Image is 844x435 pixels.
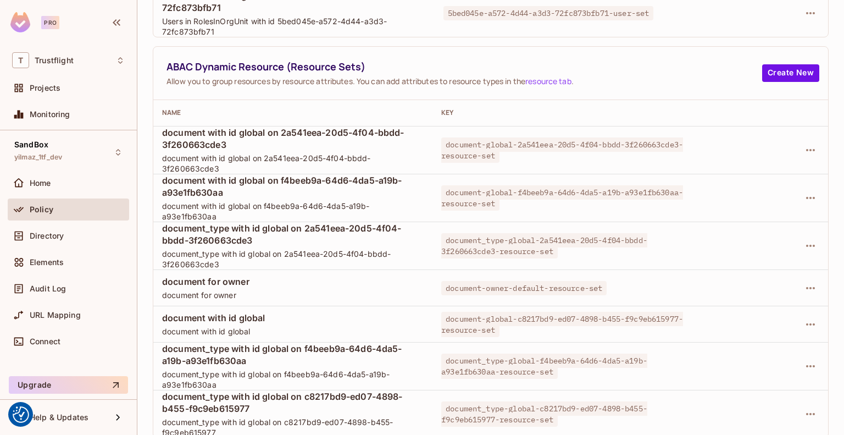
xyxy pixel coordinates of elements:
[166,76,762,86] span: Allow you to group resources by resource attributes. You can add attributes to resource types in ...
[13,406,29,423] button: Consent Preferences
[162,222,424,246] span: document_type with id global on 2a541eea-20d5-4f04-bbdd-3f260663cde3
[14,153,62,162] span: yilmaz_1tf_dev
[30,179,51,188] span: Home
[14,140,48,149] span: SandBox
[441,137,683,163] span: document-global-2a541eea-20d5-4f04-bbdd-3f260663cde3-resource-set
[30,284,66,293] span: Audit Log
[30,232,64,240] span: Directory
[30,84,60,92] span: Projects
[441,354,647,379] span: document_type-global-f4beeb9a-64d6-4da5-a19b-a93e1fb630aa-resource-set
[162,16,426,37] span: Users in RolesInOrgUnit with id 5bed045e-a572-4d44-a3d3-72fc873bfb71
[162,153,424,174] span: document with id global on 2a541eea-20d5-4f04-bbdd-3f260663cde3
[162,390,424,415] span: document_type with id global on c8217bd9-ed07-4898-b455-f9c9eb615977
[162,174,424,199] span: document with id global on f4beeb9a-64d6-4da5-a19b-a93e1fb630aa
[162,369,424,390] span: document_type with id global on f4beeb9a-64d6-4da5-a19b-a93e1fb630aa
[441,185,683,211] span: document-global-f4beeb9a-64d6-4da5-a19b-a93e1fb630aa-resource-set
[162,276,424,288] span: document for owner
[162,108,424,117] div: Name
[162,326,424,337] span: document with id global
[41,16,59,29] div: Pro
[443,6,654,20] span: 5bed045e-a572-4d44-a3d3-72fc873bfb71-user-set
[13,406,29,423] img: Revisit consent button
[162,126,424,151] span: document with id global on 2a541eea-20d5-4f04-bbdd-3f260663cde3
[441,108,703,117] div: Key
[30,413,88,422] span: Help & Updates
[30,258,64,267] span: Elements
[12,52,29,68] span: T
[30,337,60,346] span: Connect
[30,110,70,119] span: Monitoring
[441,281,607,295] span: document-owner-default-resource-set
[441,401,647,427] span: document_type-global-c8217bd9-ed07-4898-b455-f9c9eb615977-resource-set
[762,64,819,82] button: Create New
[441,233,647,258] span: document_type-global-2a541eea-20d5-4f04-bbdd-3f260663cde3-resource-set
[162,312,424,324] span: document with id global
[35,56,74,65] span: Workspace: Trustflight
[166,60,762,74] span: ABAC Dynamic Resource (Resource Sets)
[10,12,30,32] img: SReyMgAAAABJRU5ErkJggg==
[162,290,424,300] span: document for owner
[9,376,128,394] button: Upgrade
[162,343,424,367] span: document_type with id global on f4beeb9a-64d6-4da5-a19b-a93e1fb630aa
[441,312,683,337] span: document-global-c8217bd9-ed07-4898-b455-f9c9eb615977-resource-set
[162,249,424,269] span: document_type with id global on 2a541eea-20d5-4f04-bbdd-3f260663cde3
[30,205,53,214] span: Policy
[525,76,571,86] a: resource tab
[30,311,81,320] span: URL Mapping
[162,201,424,222] span: document with id global on f4beeb9a-64d6-4da5-a19b-a93e1fb630aa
